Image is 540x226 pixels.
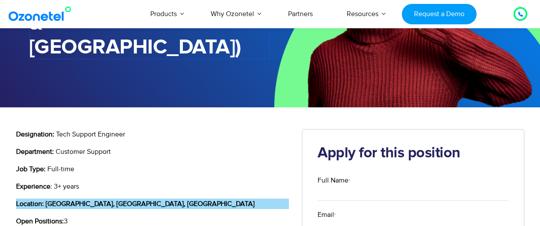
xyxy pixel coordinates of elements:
[44,165,46,173] b: :
[16,199,255,208] b: Location: [GEOGRAPHIC_DATA], [GEOGRAPHIC_DATA], [GEOGRAPHIC_DATA]
[56,147,111,156] span: Customer Support
[54,182,79,191] span: 3+ years
[56,130,125,139] span: Tech Support Engineer
[318,145,509,162] h2: Apply for this position
[16,165,44,173] b: Job Type
[16,182,50,191] b: Experience
[50,182,52,191] span: :
[16,147,54,156] b: Department:
[318,175,509,186] label: Full Name
[318,209,509,220] label: Email
[16,130,54,139] b: Designation:
[402,4,476,24] a: Request a Demo
[16,217,64,226] b: Open Positions:
[47,165,74,173] span: Full-time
